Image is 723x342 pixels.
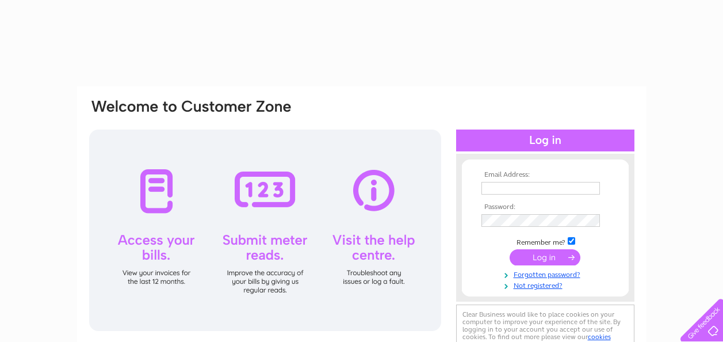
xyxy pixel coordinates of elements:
[510,249,580,265] input: Submit
[479,235,612,247] td: Remember me?
[481,268,612,279] a: Forgotten password?
[481,279,612,290] a: Not registered?
[479,171,612,179] th: Email Address:
[479,203,612,211] th: Password:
